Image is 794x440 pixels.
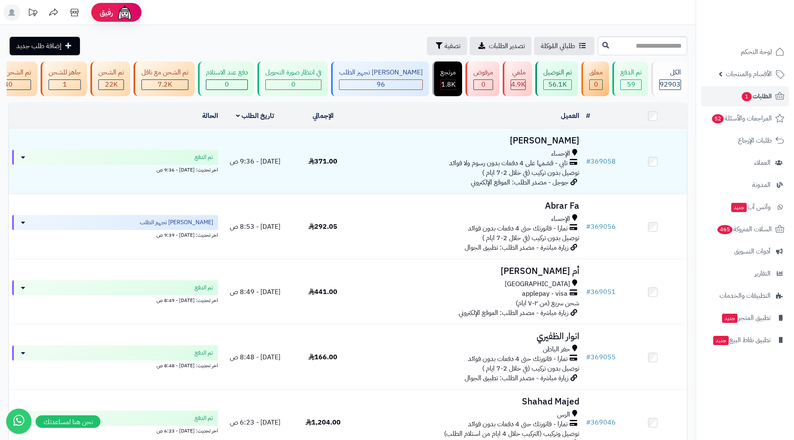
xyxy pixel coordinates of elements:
[713,336,729,345] span: جديد
[308,222,337,232] span: 292.05
[449,159,568,168] span: تابي - قسّمها على 4 دفعات بدون رسوم ولا فوائد
[586,222,616,232] a: #369056
[100,8,113,18] span: رفيق
[291,79,296,90] span: 0
[701,130,789,151] a: طلبات الإرجاع
[721,312,771,324] span: تطبيق المتجر
[196,61,256,96] a: دفع عند الاستلام 0
[541,41,575,51] span: طلباتي المُوكلة
[731,203,747,212] span: جديد
[465,243,568,253] span: زيارة مباشرة - مصدر الطلب: تطبيق الجوال
[140,218,213,227] span: [PERSON_NAME] تجهيز الطلب
[590,80,602,90] div: 0
[440,68,456,77] div: مرتجع
[468,224,568,233] span: تمارا - فاتورتك حتى 4 دفعات بدون فوائد
[701,197,789,217] a: وآتس آبجديد
[557,410,570,420] span: الرس
[561,111,579,121] a: العميل
[551,214,570,224] span: الإحساء
[543,68,572,77] div: تم التوصيل
[105,79,118,90] span: 22K
[621,80,641,90] div: 59
[195,414,213,422] span: تم الدفع
[730,201,771,213] span: وآتس آب
[360,136,579,146] h3: [PERSON_NAME]
[427,37,467,55] button: تصفية
[741,46,772,58] span: لوحة التحكم
[10,37,80,55] a: إضافة طلب جديد
[230,287,280,297] span: [DATE] - 8:49 ص
[441,80,455,90] div: 1763
[534,61,580,96] a: تم التوصيل 56.1K
[89,61,132,96] a: تم الشحن 22K
[511,68,526,77] div: ملغي
[544,80,571,90] div: 56065
[741,90,772,102] span: الطلبات
[444,429,579,439] span: توصيل وتركيب (التركيب خلال 4 ايام من استلام الطلب)
[142,80,188,90] div: 7223
[543,345,570,354] span: حفر الباطن
[511,79,525,90] span: 4.9K
[586,417,616,427] a: #369046
[360,397,579,407] h3: Shahad Majed
[586,156,616,166] a: #369058
[586,352,591,362] span: #
[482,363,579,373] span: توصيل بدون تركيب (في خلال 2-7 ايام )
[49,68,81,77] div: جاهز للشحن
[580,61,611,96] a: معلق 0
[737,23,786,40] img: logo-2.png
[339,68,423,77] div: [PERSON_NAME] تجهيز الطلب
[701,108,789,128] a: المراجعات والأسئلة52
[468,420,568,429] span: تمارا - فاتورتك حتى 4 دفعات بدون فوائد
[431,61,464,96] a: مرتجع 1.8K
[701,153,789,173] a: العملاء
[195,284,213,292] span: تم الدفع
[202,111,218,121] a: الحالة
[586,287,616,297] a: #369051
[594,79,598,90] span: 0
[611,61,650,96] a: تم الدفع 59
[360,201,579,211] h3: Abrar Fa
[734,246,771,257] span: أدوات التسويق
[468,354,568,364] span: تمارا - فاتورتك حتى 4 دفعات بدون فوائد
[195,349,213,357] span: تم الدفع
[306,417,341,427] span: 1,204.00
[755,268,771,279] span: التقارير
[627,79,635,90] span: 59
[49,80,80,90] div: 1
[441,79,455,90] span: 1.8K
[459,308,568,318] span: زيارة مباشرة - مصدر الطلب: الموقع الإلكتروني
[230,352,280,362] span: [DATE] - 8:48 ص
[22,4,43,23] a: تحديثات المنصة
[489,41,525,51] span: تصدير الطلبات
[586,417,591,427] span: #
[717,223,772,235] span: السلات المتروكة
[308,287,337,297] span: 441.00
[329,61,431,96] a: [PERSON_NAME] تجهيز الطلب 96
[360,266,579,276] h3: أم [PERSON_NAME]
[158,79,172,90] span: 7.2K
[132,61,196,96] a: تم الشحن مع ناقل 7.2K
[377,79,385,90] span: 96
[701,308,789,328] a: تطبيق المتجرجديد
[39,61,89,96] a: جاهز للشحن 1
[586,352,616,362] a: #369055
[754,157,771,169] span: العملاء
[308,352,337,362] span: 166.00
[63,79,67,90] span: 1
[586,111,590,121] a: #
[738,135,772,146] span: طلبات الإرجاع
[701,175,789,195] a: المدونة
[470,37,532,55] a: تصدير الطلبات
[473,68,493,77] div: مرفوض
[230,417,280,427] span: [DATE] - 6:23 ص
[659,68,681,77] div: الكل
[586,156,591,166] span: #
[116,4,133,21] img: ai-face.png
[445,41,460,51] span: تصفية
[516,298,579,308] span: شحن سريع (من ٢-٧ ايام)
[752,179,771,191] span: المدونة
[266,80,321,90] div: 0
[195,153,213,161] span: تم الدفع
[501,61,534,96] a: ملغي 4.9K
